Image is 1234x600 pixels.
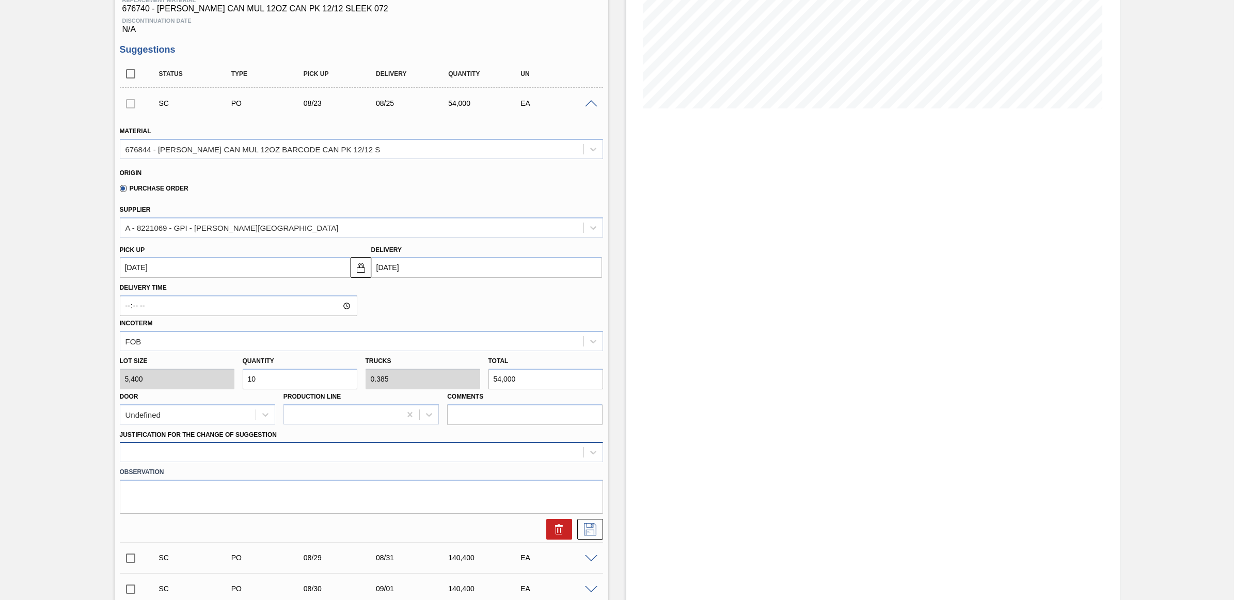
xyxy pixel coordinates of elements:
[301,554,383,562] div: 08/29/2025
[301,99,383,107] div: 08/23/2025
[373,99,455,107] div: 08/25/2025
[229,585,311,593] div: Purchase order
[446,99,528,107] div: 54,000
[120,280,357,295] label: Delivery Time
[283,393,341,400] label: Production Line
[541,519,572,540] div: Delete Suggestion
[125,145,381,153] div: 676844 - [PERSON_NAME] CAN MUL 12OZ BARCODE CAN PK 12/12 S
[120,246,145,254] label: Pick up
[301,585,383,593] div: 08/30/2025
[120,393,138,400] label: Door
[125,223,339,232] div: A - 8221069 - GPI - [PERSON_NAME][GEOGRAPHIC_DATA]
[120,128,151,135] label: Material
[156,70,239,77] div: Status
[243,357,274,365] label: Quantity
[447,389,603,404] label: Comments
[156,99,239,107] div: Suggestion Created
[301,70,383,77] div: Pick up
[125,337,141,345] div: FOB
[371,246,402,254] label: Delivery
[156,554,239,562] div: Suggestion Created
[120,206,151,213] label: Supplier
[120,169,142,177] label: Origin
[366,357,391,365] label: Trucks
[122,4,600,13] span: 676740 - [PERSON_NAME] CAN MUL 12OZ CAN PK 12/12 SLEEK 072
[229,99,311,107] div: Purchase order
[156,585,239,593] div: Suggestion Created
[572,519,603,540] div: Save Suggestion
[122,18,600,24] span: Discontinuation Date
[229,70,311,77] div: Type
[373,70,455,77] div: Delivery
[120,431,277,438] label: Justification for the Change of Suggestion
[446,585,528,593] div: 140,400
[371,257,602,278] input: mm/dd/yyyy
[373,554,455,562] div: 08/31/2025
[120,185,188,192] label: Purchase Order
[351,257,371,278] button: locked
[120,13,603,34] div: N/A
[120,320,153,327] label: Incoterm
[518,99,600,107] div: EA
[229,554,311,562] div: Purchase order
[125,410,161,419] div: Undefined
[355,261,367,274] img: locked
[120,44,603,55] h3: Suggestions
[488,357,509,365] label: Total
[518,70,600,77] div: UN
[446,554,528,562] div: 140,400
[446,70,528,77] div: Quantity
[518,554,600,562] div: EA
[120,465,603,480] label: Observation
[120,257,351,278] input: mm/dd/yyyy
[120,354,234,369] label: Lot size
[518,585,600,593] div: EA
[373,585,455,593] div: 09/01/2025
